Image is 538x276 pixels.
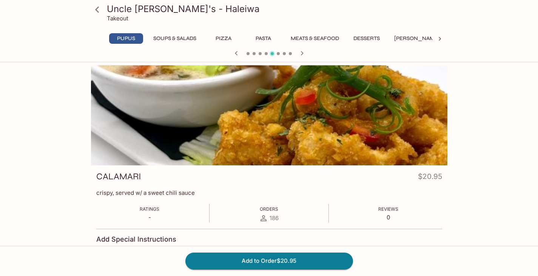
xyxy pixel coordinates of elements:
[247,33,281,44] button: PASTA
[140,214,159,221] p: -
[140,206,159,212] span: Ratings
[270,214,279,222] span: 186
[418,171,442,185] h4: $20.95
[96,235,442,244] h4: Add Special Instructions
[185,253,353,269] button: Add to Order$20.95
[287,33,343,44] button: MEATS & SEAFOOD
[96,189,442,196] p: crispy, served w/ a sweet chili sauce
[378,214,398,221] p: 0
[149,33,200,44] button: SOUPS & SALADS
[260,206,278,212] span: Orders
[349,33,384,44] button: DESSERTS
[107,15,128,22] p: Takeout
[96,171,141,182] h3: CALAMARI
[378,206,398,212] span: Reviews
[91,65,447,165] div: CALAMARI
[109,33,143,44] button: PUPUS
[390,33,444,44] button: [PERSON_NAME]
[207,33,240,44] button: PIZZA
[107,3,444,15] h3: Uncle [PERSON_NAME]'s - Haleiwa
